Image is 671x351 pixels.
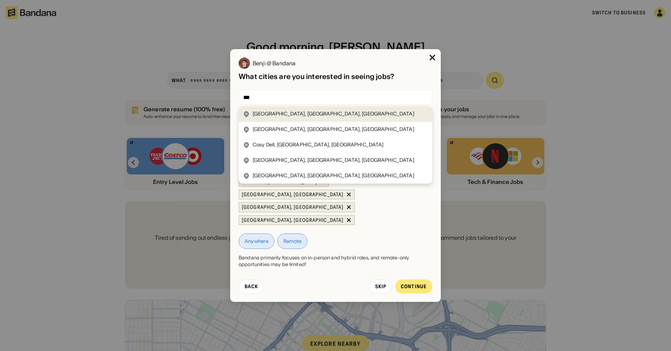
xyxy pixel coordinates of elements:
div: Benji @ Bandana [253,60,295,66]
div: [GEOGRAPHIC_DATA], [GEOGRAPHIC_DATA], [GEOGRAPHIC_DATA] [253,111,414,118]
div: [GEOGRAPHIC_DATA], [GEOGRAPHIC_DATA], [GEOGRAPHIC_DATA] [253,157,414,164]
div: Skip [375,284,386,289]
div: [GEOGRAPHIC_DATA], [GEOGRAPHIC_DATA], [GEOGRAPHIC_DATA] [253,126,414,133]
div: Anywhere [245,238,268,244]
div: Back [245,284,258,289]
img: Benji @ Bandana [239,58,250,69]
div: [GEOGRAPHIC_DATA], [GEOGRAPHIC_DATA] [242,204,343,210]
div: Remote [283,238,301,244]
div: What cities are you interested in seeing jobs? [239,72,432,81]
div: [GEOGRAPHIC_DATA], [GEOGRAPHIC_DATA], [GEOGRAPHIC_DATA] [253,172,414,179]
div: [GEOGRAPHIC_DATA], [GEOGRAPHIC_DATA] [242,191,343,198]
div: Cosy Dell, [GEOGRAPHIC_DATA], [GEOGRAPHIC_DATA] [253,141,384,148]
div: [GEOGRAPHIC_DATA], [GEOGRAPHIC_DATA] [242,217,343,223]
div: Continue [401,284,427,289]
div: Bandana primarily focuses on in-person and hybrid roles, and remote-only opportunities may be lim... [239,254,432,268]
